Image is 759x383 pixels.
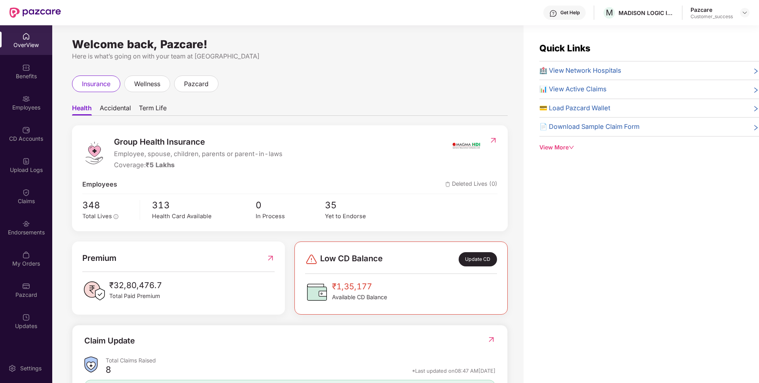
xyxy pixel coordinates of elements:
div: Here is what’s going on with your team at [GEOGRAPHIC_DATA] [72,51,508,61]
span: right [753,105,759,113]
img: svg+xml;base64,PHN2ZyBpZD0iQ2xhaW0iIHhtbG5zPSJodHRwOi8vd3d3LnczLm9yZy8yMDAwL3N2ZyIgd2lkdGg9IjIwIi... [22,189,30,196]
span: Available CD Balance [332,293,387,302]
span: Employees [82,179,117,190]
img: svg+xml;base64,PHN2ZyBpZD0iSG9tZSIgeG1sbnM9Imh0dHA6Ly93d3cudzMub3JnLzIwMDAvc3ZnIiB3aWR0aD0iMjAiIG... [22,32,30,40]
img: deleteIcon [445,182,450,187]
div: Pazcare [691,6,733,13]
img: svg+xml;base64,PHN2ZyBpZD0iRHJvcGRvd24tMzJ4MzIiIHhtbG5zPSJodHRwOi8vd3d3LnczLm9yZy8yMDAwL3N2ZyIgd2... [742,9,748,16]
img: RedirectIcon [489,136,497,144]
img: ClaimsSummaryIcon [84,357,98,373]
div: Get Help [560,9,580,16]
div: Welcome back, Pazcare! [72,41,508,47]
img: RedirectIcon [487,336,495,343]
img: svg+xml;base64,PHN2ZyBpZD0iRW1wbG95ZWVzIiB4bWxucz0iaHR0cDovL3d3dy53My5vcmcvMjAwMC9zdmciIHdpZHRoPS... [22,95,30,103]
div: Customer_success [691,13,733,20]
div: 8 [106,364,111,377]
span: Deleted Lives (0) [445,179,497,190]
img: svg+xml;base64,PHN2ZyBpZD0iRW5kb3JzZW1lbnRzIiB4bWxucz0iaHR0cDovL3d3dy53My5vcmcvMjAwMC9zdmciIHdpZH... [22,220,30,228]
span: Health [72,104,92,115]
span: ₹32,80,476.7 [109,279,162,292]
div: Yet to Endorse [325,212,394,221]
img: svg+xml;base64,PHN2ZyBpZD0iQ0RfQWNjb3VudHMiIGRhdGEtbmFtZT0iQ0QgQWNjb3VudHMiIHhtbG5zPSJodHRwOi8vd3... [22,126,30,134]
span: 35 [325,198,394,212]
span: 313 [152,198,256,212]
span: wellness [134,79,160,89]
div: Coverage: [114,160,283,170]
img: CDBalanceIcon [305,280,329,304]
img: logo [82,141,106,165]
img: svg+xml;base64,PHN2ZyBpZD0iTXlfT3JkZXJzIiBkYXRhLW5hbWU9Ik15IE9yZGVycyIgeG1sbnM9Imh0dHA6Ly93d3cudz... [22,251,30,259]
img: RedirectIcon [266,252,275,264]
span: pazcard [184,79,209,89]
div: Total Claims Raised [106,357,495,364]
span: Premium [82,252,116,264]
span: ₹5 Lakhs [146,161,175,169]
div: Health Card Available [152,212,256,221]
img: svg+xml;base64,PHN2ZyBpZD0iQmVuZWZpdHMiIHhtbG5zPSJodHRwOi8vd3d3LnczLm9yZy8yMDAwL3N2ZyIgd2lkdGg9Ij... [22,64,30,72]
span: down [569,145,574,150]
div: Claim Update [84,335,135,347]
span: Group Health Insurance [114,136,283,148]
span: 🏥 View Network Hospitals [539,66,621,76]
img: PaidPremiumIcon [82,279,106,303]
span: right [753,86,759,94]
span: Accidental [100,104,131,115]
div: View More [539,143,759,152]
span: M [606,8,613,17]
span: Quick Links [539,43,590,53]
span: right [753,123,759,132]
span: 📊 View Active Claims [539,84,607,94]
span: Total Paid Premium [109,292,162,300]
div: MADISON LOGIC INDIA PRIVATE LIMITED [619,9,674,17]
div: *Last updated on 08:47 AM[DATE] [412,367,495,374]
img: svg+xml;base64,PHN2ZyBpZD0iVXBsb2FkX0xvZ3MiIGRhdGEtbmFtZT0iVXBsb2FkIExvZ3MiIHhtbG5zPSJodHRwOi8vd3... [22,157,30,165]
span: 📄 Download Sample Claim Form [539,122,639,132]
span: Total Lives [82,213,112,220]
img: svg+xml;base64,PHN2ZyBpZD0iSGVscC0zMngzMiIgeG1sbnM9Imh0dHA6Ly93d3cudzMub3JnLzIwMDAvc3ZnIiB3aWR0aD... [549,9,557,17]
span: Employee, spouse, children, parents or parent-in-laws [114,149,283,159]
span: ₹1,35,177 [332,280,387,293]
span: Term Life [139,104,167,115]
span: 0 [256,198,325,212]
span: 348 [82,198,134,212]
img: svg+xml;base64,PHN2ZyBpZD0iU2V0dGluZy0yMHgyMCIgeG1sbnM9Imh0dHA6Ly93d3cudzMub3JnLzIwMDAvc3ZnIiB3aW... [8,364,16,372]
span: Low CD Balance [320,252,383,266]
div: In Process [256,212,325,221]
div: Settings [18,364,44,372]
img: svg+xml;base64,PHN2ZyBpZD0iRGFuZ2VyLTMyeDMyIiB4bWxucz0iaHR0cDovL3d3dy53My5vcmcvMjAwMC9zdmciIHdpZH... [305,253,318,266]
img: svg+xml;base64,PHN2ZyBpZD0iVXBkYXRlZCIgeG1sbnM9Imh0dHA6Ly93d3cudzMub3JnLzIwMDAvc3ZnIiB3aWR0aD0iMj... [22,313,30,321]
img: svg+xml;base64,PHN2ZyBpZD0iUGF6Y2FyZCIgeG1sbnM9Imh0dHA6Ly93d3cudzMub3JnLzIwMDAvc3ZnIiB3aWR0aD0iMj... [22,282,30,290]
span: info-circle [114,214,118,219]
span: right [753,67,759,76]
span: 💳 Load Pazcard Wallet [539,103,610,113]
span: insurance [82,79,110,89]
img: New Pazcare Logo [9,8,61,18]
img: insurerIcon [452,136,481,155]
div: Update CD [459,252,497,266]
